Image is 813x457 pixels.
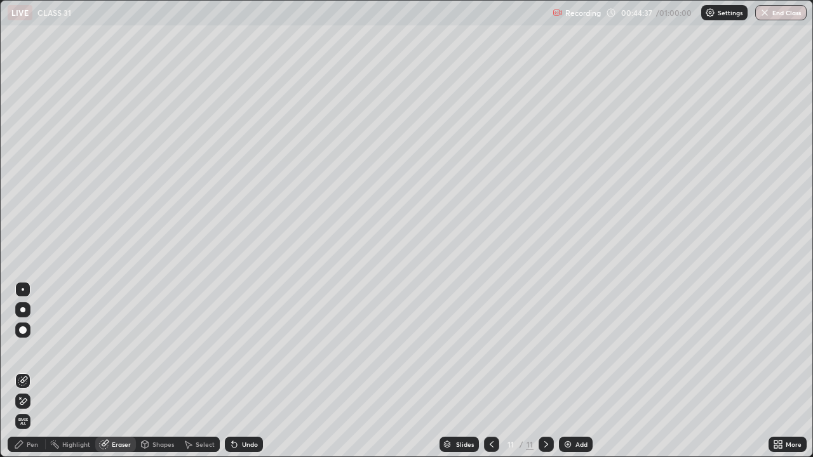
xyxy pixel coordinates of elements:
div: Select [196,441,215,447]
div: Add [575,441,588,447]
p: Recording [565,8,601,18]
img: class-settings-icons [705,8,715,18]
div: Slides [456,441,474,447]
div: Undo [242,441,258,447]
span: Erase all [16,418,30,425]
button: End Class [755,5,807,20]
div: Highlight [62,441,90,447]
div: More [786,441,802,447]
img: end-class-cross [760,8,770,18]
p: CLASS 31 [37,8,71,18]
img: add-slide-button [563,439,573,449]
div: 11 [504,440,517,448]
div: Shapes [152,441,174,447]
div: / [520,440,523,448]
div: 11 [526,439,534,450]
p: Settings [718,10,742,16]
div: Eraser [112,441,131,447]
div: Pen [27,441,38,447]
img: recording.375f2c34.svg [553,8,563,18]
p: LIVE [11,8,29,18]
